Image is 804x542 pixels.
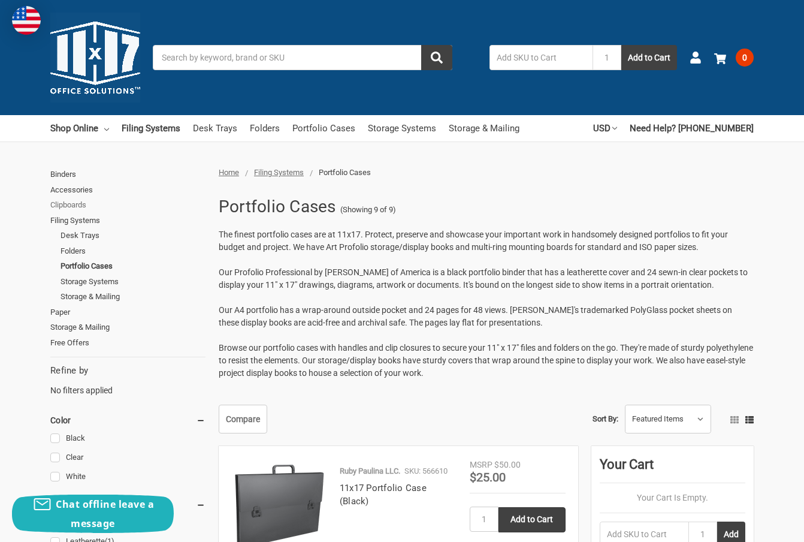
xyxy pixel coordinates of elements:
span: Chat offline leave a message [56,498,154,530]
a: Paper [50,305,205,320]
a: Storage & Mailing [61,289,205,305]
a: Desk Trays [193,115,237,141]
a: Free Offers [50,335,205,351]
label: Sort By: [593,410,618,428]
a: Filing Systems [50,213,205,228]
a: Home [219,168,239,177]
img: duty and tax information for United States [12,6,41,35]
a: Storage & Mailing [50,320,205,335]
a: 11x17 Portfolio Case (Black) [340,483,427,507]
a: Compare [219,405,267,433]
a: Accessories [50,182,205,198]
p: Your Cart Is Empty. [600,492,745,504]
h1: Portfolio Cases [219,191,336,222]
a: Folders [250,115,280,141]
span: Our A4 portfolio has a wrap-around outside pocket and 24 pages for 48 views. [PERSON_NAME]'s trad... [219,305,732,327]
a: Need Help? [PHONE_NUMBER] [630,115,754,141]
a: Shop Online [50,115,109,141]
span: $25.00 [470,470,506,484]
span: The finest portfolio cases are at 11x17. Protect, preserve and showcase your important work in ha... [219,230,728,252]
span: (Showing 9 of 9) [340,204,396,216]
a: Storage & Mailing [449,115,519,141]
a: Portfolio Cases [292,115,355,141]
div: Your Cart [600,454,745,483]
a: Filing Systems [122,115,180,141]
button: Chat offline leave a message [12,495,174,533]
a: Clear [50,450,205,466]
input: Search by keyword, brand or SKU [153,45,452,70]
a: Clipboards [50,197,205,213]
span: 0 [736,49,754,67]
span: $50.00 [494,460,521,469]
a: White [50,469,205,485]
button: Add to Cart [621,45,677,70]
a: Storage Systems [368,115,436,141]
a: Binders [50,167,205,182]
div: MSRP [470,459,492,471]
img: 11x17.com [50,13,140,103]
a: Storage Systems [61,274,205,290]
input: Add to Cart [498,507,566,532]
a: USD [593,115,617,141]
span: Portfolio Cases [319,168,371,177]
a: Portfolio Cases [61,258,205,274]
p: SKU: 566610 [404,465,448,477]
a: 0 [714,42,754,73]
a: Desk Trays [61,228,205,243]
p: Ruby Paulina LLC. [340,465,400,477]
a: Filing Systems [254,168,304,177]
h5: Refine by [50,364,205,378]
div: No filters applied [50,364,205,396]
a: Folders [61,243,205,259]
input: Add SKU to Cart [489,45,593,70]
span: Browse our portfolio cases with handles and clip closures to secure your 11" x 17" files and fold... [219,343,753,378]
a: Black [50,430,205,447]
h5: Color [50,413,205,427]
span: Our Profolio Professional by [PERSON_NAME] of America is a black portfolio binder that has a leat... [219,267,748,290]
